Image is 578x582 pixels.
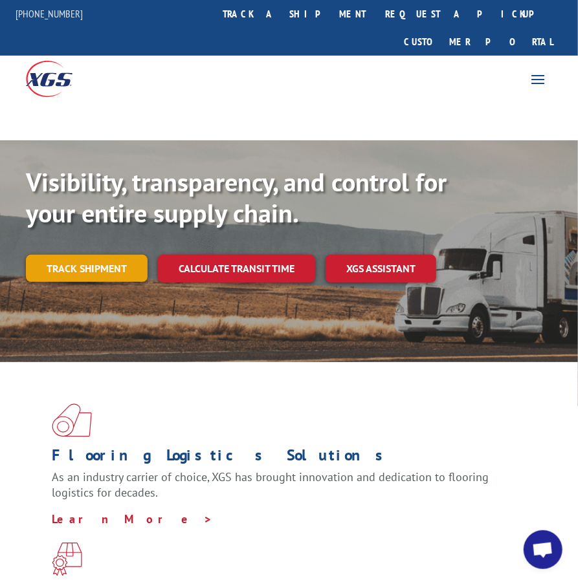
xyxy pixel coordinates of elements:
[26,165,447,230] b: Visibility, transparency, and control for your entire supply chain.
[52,512,213,526] a: Learn More >
[52,447,517,469] h1: Flooring Logistics Solutions
[524,530,562,569] a: Open chat
[52,469,489,500] span: As an industry carrier of choice, XGS has brought innovation and dedication to flooring logistics...
[158,255,315,283] a: Calculate transit time
[52,404,92,437] img: xgs-icon-total-supply-chain-intelligence-red
[326,255,436,283] a: XGS ASSISTANT
[26,255,148,282] a: Track shipment
[394,28,562,56] a: Customer Portal
[16,7,83,20] a: [PHONE_NUMBER]
[52,543,82,576] img: xgs-icon-focused-on-flooring-red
